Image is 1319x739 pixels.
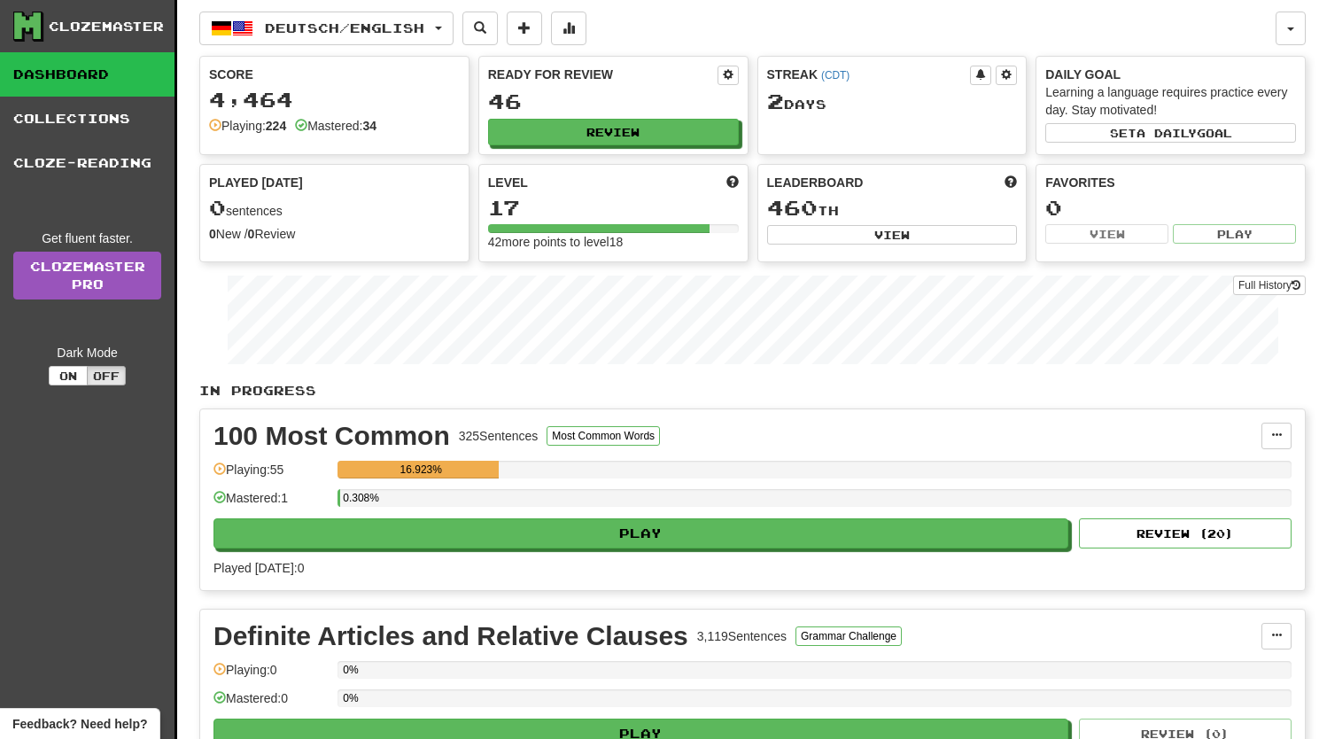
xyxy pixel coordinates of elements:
[213,561,304,575] span: Played [DATE]: 0
[459,427,539,445] div: 325 Sentences
[821,69,850,82] a: (CDT)
[488,174,528,191] span: Level
[265,20,424,35] span: Deutsch / English
[13,344,161,362] div: Dark Mode
[209,117,286,135] div: Playing:
[726,174,739,191] span: Score more points to level up
[488,66,718,83] div: Ready for Review
[209,197,460,220] div: sentences
[507,12,542,45] button: Add sentence to collection
[248,227,255,241] strong: 0
[1079,518,1292,548] button: Review (20)
[199,382,1306,400] p: In Progress
[697,627,787,645] div: 3,119 Sentences
[49,18,164,35] div: Clozemaster
[199,12,454,45] button: Deutsch/English
[343,461,499,478] div: 16.923%
[1137,127,1197,139] span: a daily
[213,423,450,449] div: 100 Most Common
[767,197,1018,220] div: th
[13,229,161,247] div: Get fluent faster.
[213,461,329,490] div: Playing: 55
[488,197,739,219] div: 17
[1173,224,1296,244] button: Play
[1045,83,1296,119] div: Learning a language requires practice every day. Stay motivated!
[551,12,586,45] button: More stats
[13,252,161,299] a: ClozemasterPro
[12,715,147,733] span: Open feedback widget
[462,12,498,45] button: Search sentences
[488,119,739,145] button: Review
[1045,224,1168,244] button: View
[1045,174,1296,191] div: Favorites
[213,518,1068,548] button: Play
[209,66,460,83] div: Score
[295,117,376,135] div: Mastered:
[488,90,739,113] div: 46
[213,489,329,518] div: Mastered: 1
[795,626,902,646] button: Grammar Challenge
[1045,197,1296,219] div: 0
[266,119,286,133] strong: 224
[767,225,1018,245] button: View
[209,225,460,243] div: New / Review
[767,89,784,113] span: 2
[1233,276,1306,295] button: Full History
[209,89,460,111] div: 4,464
[209,174,303,191] span: Played [DATE]
[49,366,88,385] button: On
[213,661,329,690] div: Playing: 0
[767,90,1018,113] div: Day s
[1005,174,1017,191] span: This week in points, UTC
[547,426,660,446] button: Most Common Words
[87,366,126,385] button: Off
[767,174,864,191] span: Leaderboard
[362,119,376,133] strong: 34
[209,195,226,220] span: 0
[767,66,971,83] div: Streak
[213,689,329,719] div: Mastered: 0
[209,227,216,241] strong: 0
[1045,66,1296,83] div: Daily Goal
[767,195,818,220] span: 460
[488,233,739,251] div: 42 more points to level 18
[213,623,688,650] div: Definite Articles and Relative Clauses
[1045,123,1296,143] button: Seta dailygoal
